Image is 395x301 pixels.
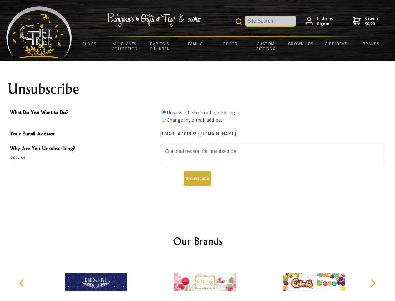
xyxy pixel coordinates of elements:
span: 0 items [365,15,379,27]
a: Custom Gift Box [248,37,283,55]
span: Hi there, [317,16,333,27]
button: Next [366,276,380,290]
div: [EMAIL_ADDRESS][DOMAIN_NAME] [160,129,385,139]
label: Change my e-mail address [167,117,223,123]
a: Decor [213,37,248,50]
a: Babies & Children [142,37,178,55]
img: Babyware - Gifts - Toys and more... [6,6,72,58]
a: Gift Ideas [318,37,354,50]
button: Unsubscribe [184,171,211,186]
input: What Do You Want to Do? [162,110,166,114]
input: Site Search [245,16,296,26]
a: Hi there,Sign in [306,16,333,27]
a: 0 items$0.00 [353,16,379,27]
span: Optional [10,154,157,161]
a: Grown Ups [283,37,318,50]
img: Babywear - Gifts - Toys & more [107,13,201,27]
button: Previous [16,276,29,290]
label: Unsubscribe from all marketing [167,109,235,115]
textarea: Why Are You Unsubscribing? [160,145,385,163]
span: Why Are You Unsubscribing? [10,145,157,154]
strong: Sign in [317,21,333,27]
span: What Do You Want to Do? [10,108,157,118]
a: All Plants Collection [107,37,143,55]
img: product search [236,18,242,25]
a: BLOGS [72,37,107,50]
input: What Do You Want to Do? [162,118,166,122]
span: Your E-mail Address [10,130,157,139]
strong: $0.00 [365,21,379,27]
a: Family [178,37,213,50]
h1: Unsubscribe [8,82,388,97]
a: Brands [354,37,389,50]
h2: Our Brands [13,234,383,249]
